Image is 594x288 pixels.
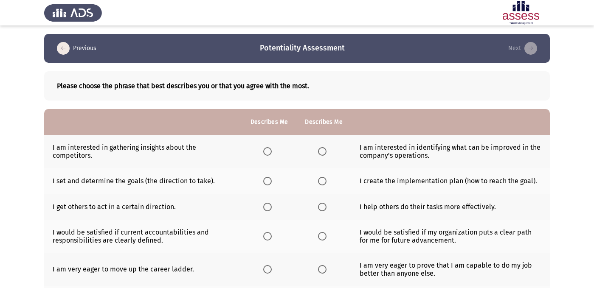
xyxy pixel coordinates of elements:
mat-radio-group: Select an option [318,202,330,210]
td: I am interested in gathering insights about the competitors. [44,135,242,168]
mat-radio-group: Select an option [318,147,330,155]
mat-radio-group: Select an option [318,176,330,185]
mat-radio-group: Select an option [263,232,275,240]
td: I help others do their tasks more effectively. [351,194,550,220]
th: Describes Me [296,109,351,135]
img: Assess Talent Management logo [44,1,102,25]
mat-radio-group: Select an option [263,176,275,185]
mat-radio-group: Select an option [263,265,275,273]
th: Describes Me [242,109,296,135]
mat-radio-group: Select an option [263,202,275,210]
td: I am interested in identifying what can be improved in the company's operations. [351,135,550,168]
h3: Potentiality Assessment [260,43,345,53]
td: I create the implementation plan (how to reach the goal). [351,168,550,194]
td: I set and determine the goals (the direction to take). [44,168,242,194]
td: I am very eager to move up the career ladder. [44,253,242,286]
button: load previous page [54,42,99,55]
td: I would be satisfied if current accountabilities and responsibilities are clearly defined. [44,220,242,253]
td: I would be satisfied if my organization puts a clear path for me for future advancement. [351,220,550,253]
mat-radio-group: Select an option [318,265,330,273]
button: check the missing [506,42,540,55]
b: Please choose the phrase that best describes you or that you agree with the most. [57,82,537,90]
mat-radio-group: Select an option [263,147,275,155]
img: Assessment logo of Potentiality Assessment R2 (EN/AR) [492,1,550,25]
td: I get others to act in a certain direction. [44,194,242,220]
mat-radio-group: Select an option [318,232,330,240]
td: I am very eager to prove that I am capable to do my job better than anyone else. [351,253,550,286]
